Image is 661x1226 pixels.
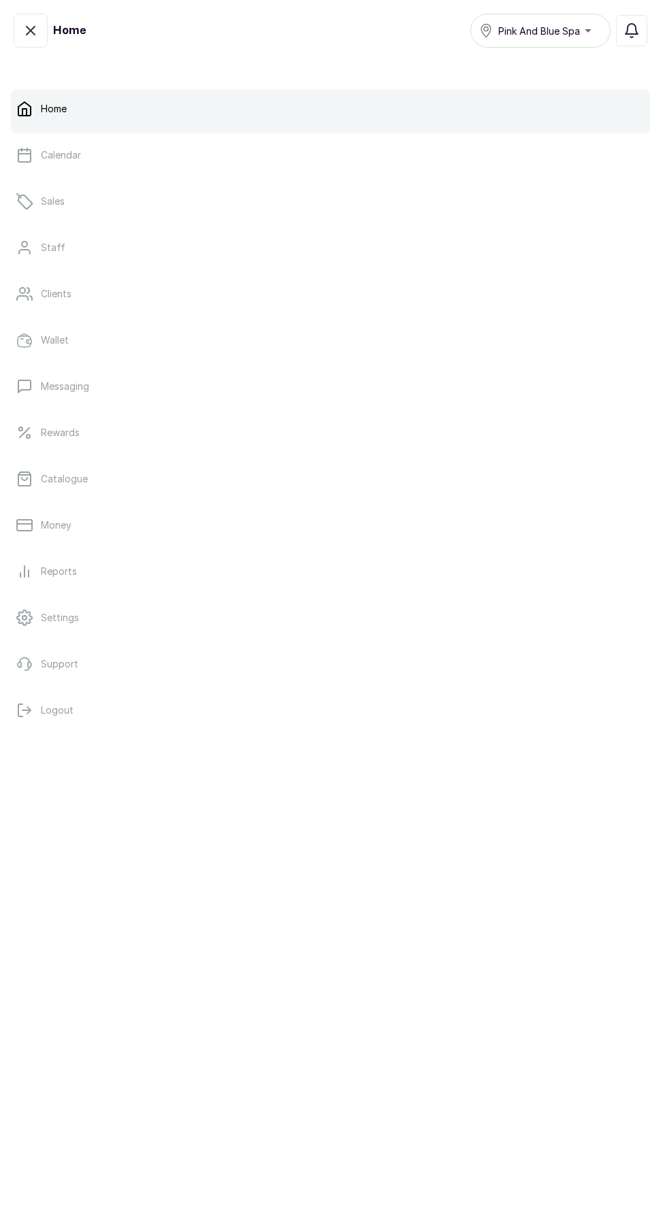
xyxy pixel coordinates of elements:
a: Settings [11,599,650,637]
a: Messaging [11,367,650,405]
a: Home [11,90,650,128]
a: Catalogue [11,460,650,498]
a: Staff [11,229,650,267]
p: Logout [41,703,74,717]
p: Sales [41,195,65,208]
p: Money [41,518,71,532]
button: Pink And Blue Spa [470,14,611,48]
a: Support [11,645,650,683]
a: Sales [11,182,650,220]
p: Wallet [41,333,69,347]
h1: Home [53,22,86,39]
p: Support [41,657,78,671]
p: Calendar [41,148,81,162]
a: Reports [11,552,650,591]
p: Home [41,102,67,116]
p: Reports [41,565,77,578]
p: Messaging [41,380,89,393]
button: Logout [11,691,650,729]
a: Money [11,506,650,544]
a: Clients [11,275,650,313]
p: Catalogue [41,472,88,486]
a: Rewards [11,414,650,452]
p: Rewards [41,426,80,440]
p: Settings [41,611,79,625]
p: Staff [41,241,65,254]
p: Clients [41,287,71,301]
a: Calendar [11,136,650,174]
a: Wallet [11,321,650,359]
span: Pink And Blue Spa [498,24,580,38]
